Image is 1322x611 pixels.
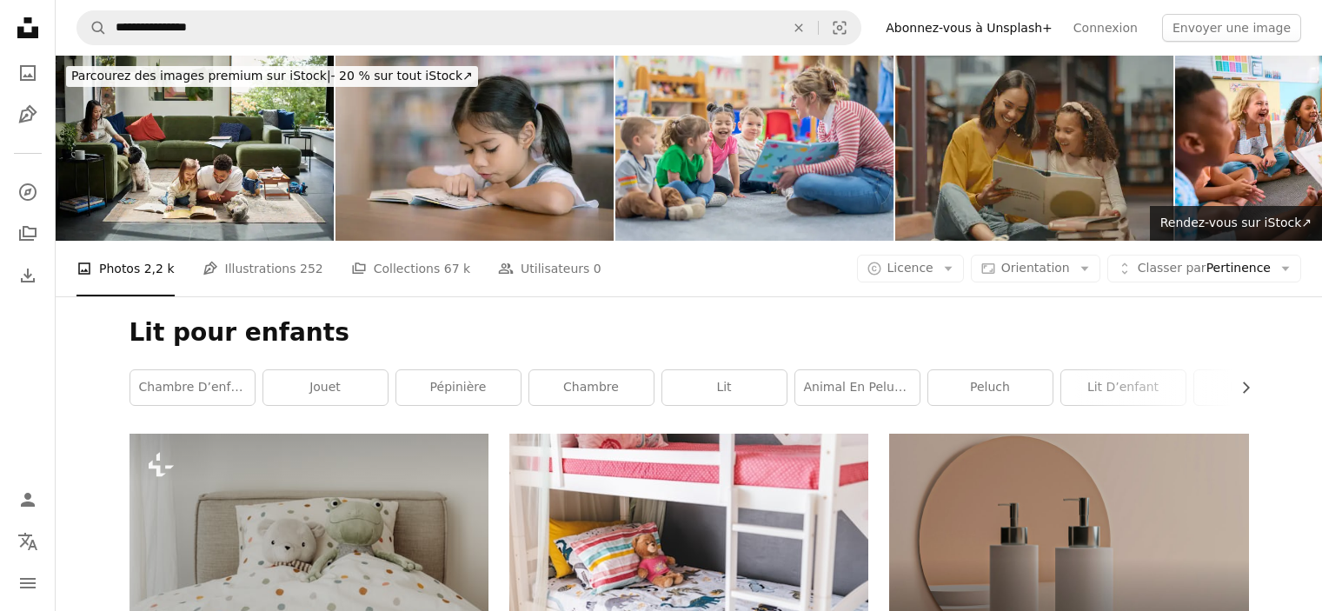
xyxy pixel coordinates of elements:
[928,370,1053,405] a: Peluch
[130,317,1249,349] h1: Lit pour enfants
[529,370,654,405] a: chambre
[509,545,868,561] a: Un bébé dans un berceau
[77,11,107,44] button: Rechercher sur Unsplash
[76,10,861,45] form: Rechercher des visuels sur tout le site
[444,259,470,278] span: 67 k
[857,255,964,282] button: Licence
[795,370,920,405] a: animal en peluche
[10,175,45,209] a: Explorer
[130,545,488,561] a: Deux animaux en peluche sont assis sur un lit
[875,14,1063,42] a: Abonnez-vous à Unsplash+
[498,241,601,296] a: Utilisateurs 0
[1061,370,1186,405] a: Lit d’enfant
[662,370,787,405] a: lit
[1230,370,1249,405] button: faire défiler la liste vers la droite
[10,482,45,517] a: Connexion / S’inscrire
[203,241,323,296] a: Illustrations 252
[10,216,45,251] a: Collections
[10,97,45,132] a: Illustrations
[396,370,521,405] a: pépinière
[594,259,601,278] span: 0
[300,259,323,278] span: 252
[887,261,933,275] span: Licence
[615,56,894,241] img: Reading is Fun!
[1138,261,1206,275] span: Classer par
[351,241,470,296] a: Collections 67 k
[1107,255,1301,282] button: Classer parPertinence
[1194,370,1319,405] a: nounour
[335,56,614,241] img: Une jeune fille lit un livre à une table
[780,11,818,44] button: Effacer
[10,566,45,601] button: Menu
[56,56,334,241] img: Père et fille passant du temps de qualité ensemble
[1001,261,1070,275] span: Orientation
[895,56,1173,241] img: Enseignante aidant une jeune élève à faire ses devoirs à la bibliothèque après l’école. Deux femm...
[1063,14,1148,42] a: Connexion
[1160,216,1312,229] span: Rendez-vous sur iStock ↗
[1162,14,1301,42] button: Envoyer une image
[1138,260,1271,277] span: Pertinence
[56,56,488,97] a: Parcourez des images premium sur iStock|- 20 % sur tout iStock↗
[130,370,255,405] a: Chambre d’enfant
[71,69,331,83] span: Parcourez des images premium sur iStock |
[1150,206,1322,241] a: Rendez-vous sur iStock↗
[10,258,45,293] a: Historique de téléchargement
[71,69,473,83] span: - 20 % sur tout iStock ↗
[10,524,45,559] button: Langue
[971,255,1100,282] button: Orientation
[263,370,388,405] a: Jouet
[10,56,45,90] a: Photos
[819,11,860,44] button: Recherche de visuels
